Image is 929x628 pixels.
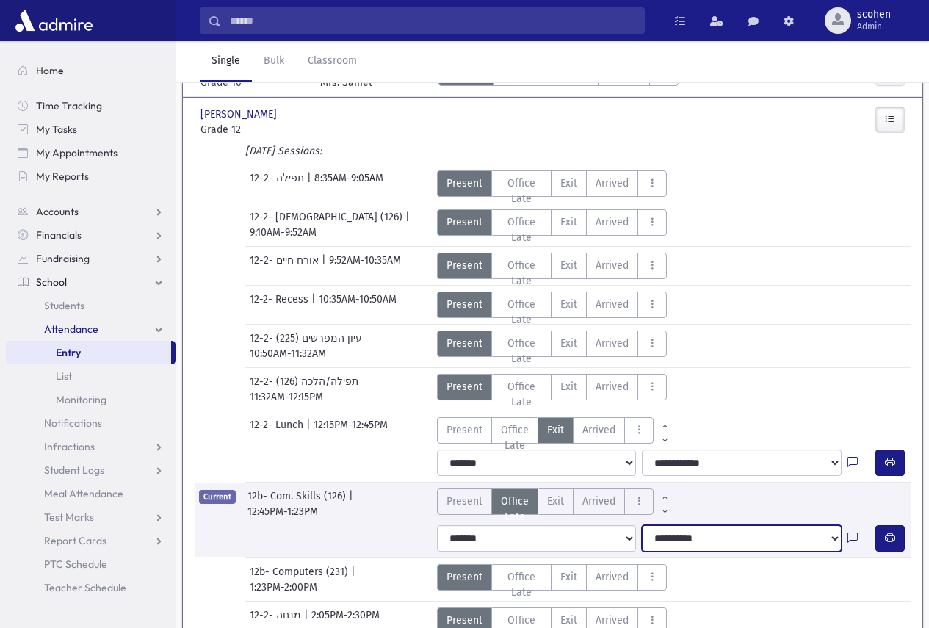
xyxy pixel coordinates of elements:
span: Office Late [501,422,529,453]
a: PTC Schedule [6,552,176,576]
span: | [306,417,314,444]
span: Students [44,299,84,312]
span: 8:35AM-9:05AM [314,170,383,197]
i: [DATE] Sessions: [245,145,322,157]
span: Arrived [596,176,629,191]
span: Present [447,214,482,230]
span: Financials [36,228,82,242]
span: Infractions [44,440,95,453]
span: Office Late [501,494,529,524]
span: My Appointments [36,146,118,159]
span: Exit [560,336,577,351]
span: 12-2- תפילה/הלכה (126) [250,374,361,389]
a: Monitoring [6,388,176,411]
span: Accounts [36,205,79,218]
span: My Tasks [36,123,77,136]
span: Present [447,569,482,585]
input: Search [221,7,644,34]
a: Entry [6,341,171,364]
span: Present [447,176,482,191]
span: Exit [560,176,577,191]
a: Single [200,41,252,82]
span: Office Late [501,336,543,367]
span: PTC Schedule [44,557,107,571]
span: Present [447,379,482,394]
span: Arrived [596,297,629,312]
span: | [349,488,356,504]
span: Arrived [596,336,629,351]
span: Arrived [582,494,615,509]
span: 10:50AM-11:32AM [250,346,326,361]
span: Exit [547,422,564,438]
a: Attendance [6,317,176,341]
div: AttTypes [437,253,668,279]
span: Notifications [44,416,102,430]
span: School [36,275,67,289]
span: Arrived [596,258,629,273]
span: Arrived [582,422,615,438]
span: Test Marks [44,510,94,524]
span: Office Late [501,569,543,600]
span: 12-2- תפילה [250,170,307,197]
a: Home [6,59,176,82]
span: My Reports [36,170,89,183]
span: Office Late [501,176,543,206]
a: My Appointments [6,141,176,165]
span: Office Late [501,379,543,410]
span: Present [447,297,482,312]
span: 9:52AM-10:35AM [329,253,401,279]
span: | [351,564,358,580]
span: Present [447,258,482,273]
span: Present [447,613,482,628]
span: 12:15PM-12:45PM [314,417,388,444]
span: | [307,170,314,197]
span: | [405,209,413,225]
a: Classroom [296,41,369,82]
span: 12:45PM-1:23PM [247,504,318,519]
span: Present [447,494,482,509]
a: Students [6,294,176,317]
span: Current [199,490,236,504]
span: 11:32AM-12:15PM [250,389,323,405]
a: Report Cards [6,529,176,552]
a: Time Tracking [6,94,176,118]
span: 12-2- אורח חיים [250,253,322,279]
div: AttTypes [437,564,668,591]
span: Arrived [596,379,629,394]
span: Teacher Schedule [44,581,126,594]
a: Student Logs [6,458,176,482]
a: School [6,270,176,294]
span: 1:23PM-2:00PM [250,580,317,595]
span: 12b- Com. Skills (126) [247,488,349,504]
div: AttTypes [437,374,668,400]
span: 10:35AM-10:50AM [319,292,397,318]
span: 12-2- Recess [250,292,311,318]
span: | [322,253,329,279]
a: List [6,364,176,388]
div: AttTypes [437,331,668,357]
span: Attendance [44,322,98,336]
span: Admin [857,21,891,32]
span: | [311,292,319,318]
span: Arrived [596,569,629,585]
span: Report Cards [44,534,106,547]
a: All Later [654,500,676,512]
span: Student Logs [44,463,104,477]
a: All Prior [654,488,676,500]
div: AttTypes [437,417,676,444]
span: Monitoring [56,393,106,406]
a: Infractions [6,435,176,458]
span: Meal Attendance [44,487,123,500]
a: Fundraising [6,247,176,270]
span: List [56,369,72,383]
span: Entry [56,346,81,359]
a: Meal Attendance [6,482,176,505]
span: Exit [560,214,577,230]
span: Exit [560,297,577,312]
span: scohen [857,9,891,21]
span: 12b- Computers (231) [250,564,351,580]
span: 12-2- [DEMOGRAPHIC_DATA] (126) [250,209,405,225]
span: 9:10AM-9:52AM [250,225,317,240]
span: Office Late [501,258,543,289]
span: Fundraising [36,252,90,265]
